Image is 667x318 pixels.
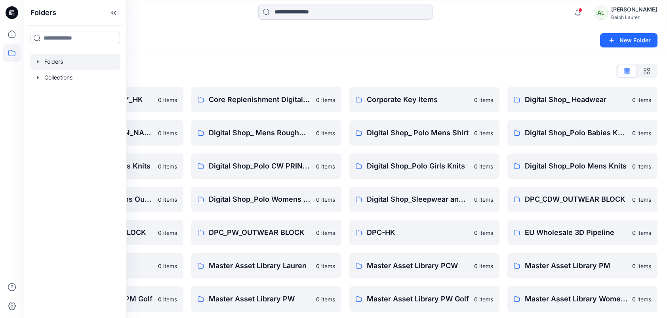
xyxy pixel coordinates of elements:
p: Digital Shop_Polo Babies Knits [525,127,627,138]
p: 0 items [316,229,335,237]
a: DPC-HK0 items [349,220,499,245]
p: Digital Shop_Polo Womens Knits [209,194,311,205]
p: Core Replenishment Digital Library [209,94,311,105]
a: Digital Shop_ Polo Mens Shirt0 items [349,120,499,146]
a: Digital Shop_Polo CW PRINTSHOP0 items [191,153,341,179]
div: [PERSON_NAME] [611,5,657,14]
p: 0 items [316,162,335,170]
p: DPC-HK [367,227,469,238]
p: 0 items [474,129,493,137]
p: EU Wholesale 3D Pipeline [525,227,627,238]
p: 0 items [316,295,335,303]
p: DPC_PW_OUTWEAR BLOCK [209,227,311,238]
a: Master Asset Library PW Golf0 items [349,286,499,312]
p: 0 items [632,96,651,104]
a: Digital Shop_Polo Babies Knits0 items [507,120,657,146]
p: Master Asset Library PM [525,260,627,271]
p: 0 items [632,195,651,204]
p: 0 items [316,96,335,104]
p: 0 items [316,195,335,204]
p: 0 items [474,96,493,104]
a: EU Wholesale 3D Pipeline0 items [507,220,657,245]
a: DPC_PW_OUTWEAR BLOCK0 items [191,220,341,245]
p: DPC_CDW_OUTWEAR BLOCK [525,194,627,205]
div: AL [594,6,608,20]
p: 0 items [316,129,335,137]
p: 0 items [158,262,177,270]
p: Digital Shop_Polo Girls Knits [367,161,469,172]
p: 0 items [474,262,493,270]
p: 0 items [158,195,177,204]
a: Digital Shop_Polo Womens Knits0 items [191,187,341,212]
p: Master Asset Library Lauren [209,260,311,271]
p: 0 items [474,295,493,303]
p: Master Asset Library PW Golf [367,293,469,305]
p: 0 items [158,295,177,303]
a: Master Asset Library PM0 items [507,253,657,278]
p: Master Asset Library PCW [367,260,469,271]
p: Digital Shop_ Polo Mens Shirt [367,127,469,138]
p: 0 items [632,162,651,170]
p: Digital Shop_ Headwear [525,94,627,105]
p: Digital Shop_Sleepwear and Underwear [367,194,469,205]
p: Digital Shop_Polo Mens Knits [525,161,627,172]
p: Digital Shop_ Mens Roughwear [209,127,311,138]
p: 0 items [158,229,177,237]
a: Digital Shop_Polo Mens Knits0 items [507,153,657,179]
p: 0 items [158,96,177,104]
p: Digital Shop_Polo CW PRINTSHOP [209,161,311,172]
p: Corporate Key Items [367,94,469,105]
p: 0 items [158,162,177,170]
a: Digital Shop_Polo Girls Knits0 items [349,153,499,179]
p: Master Asset Library Women's Collection/Luxury [525,293,627,305]
a: Digital Shop_ Mens Roughwear0 items [191,120,341,146]
a: Master Asset Library Lauren0 items [191,253,341,278]
a: Corporate Key Items0 items [349,87,499,112]
p: 0 items [474,195,493,204]
a: DPC_CDW_OUTWEAR BLOCK0 items [507,187,657,212]
div: Ralph Lauren [611,14,657,20]
p: 0 items [316,262,335,270]
p: Master Asset Library PW [209,293,311,305]
a: Core Replenishment Digital Library0 items [191,87,341,112]
a: Master Asset Library Women's Collection/Luxury0 items [507,286,657,312]
p: 0 items [632,262,651,270]
button: New Folder [600,33,657,47]
p: 0 items [474,162,493,170]
a: Master Asset Library PCW0 items [349,253,499,278]
a: Digital Shop_Sleepwear and Underwear0 items [349,187,499,212]
p: 0 items [474,229,493,237]
p: 0 items [632,229,651,237]
a: Digital Shop_ Headwear0 items [507,87,657,112]
p: 0 items [632,129,651,137]
p: 0 items [632,295,651,303]
p: 0 items [158,129,177,137]
a: Master Asset Library PW0 items [191,286,341,312]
